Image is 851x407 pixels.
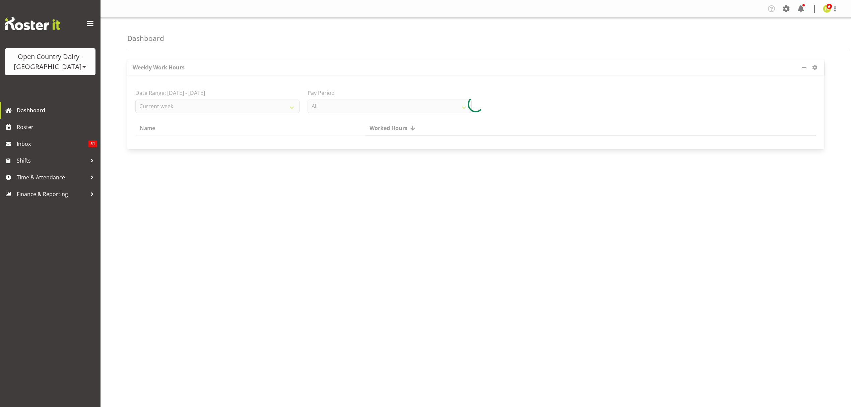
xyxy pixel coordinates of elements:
img: jessica-greenwood7429.jpg [823,5,831,13]
h4: Dashboard [127,35,164,42]
span: Finance & Reporting [17,189,87,199]
div: Open Country Dairy - [GEOGRAPHIC_DATA] [12,52,89,72]
span: 51 [88,140,97,147]
img: Rosterit website logo [5,17,60,30]
span: Roster [17,122,97,132]
span: Time & Attendance [17,172,87,182]
span: Shifts [17,156,87,166]
span: Dashboard [17,105,97,115]
span: Inbox [17,139,88,149]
